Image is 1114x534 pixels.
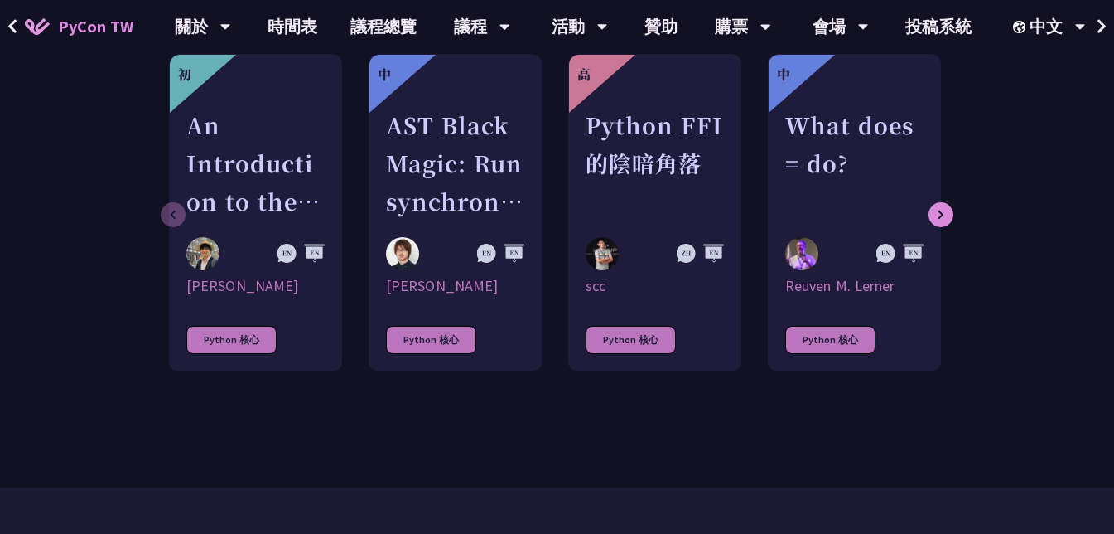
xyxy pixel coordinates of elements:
a: 中 AST Black Magic: Run synchronous Python code on asynchronous Pyodide Yuichiro Tachibana [PERSON... [369,54,542,371]
img: Yuichiro Tachibana [386,237,419,270]
a: PyCon TW [8,6,150,47]
div: 高 [577,65,591,85]
span: PyCon TW [58,14,133,39]
div: AST Black Magic: Run synchronous Python code on asynchronous Pyodide [386,106,524,221]
div: Reuven M. Lerner [785,276,924,296]
img: scc [586,237,619,270]
div: Python 核心 [386,326,476,354]
div: scc [586,276,724,296]
img: Reuven M. Lerner [785,237,818,274]
img: Home icon of PyCon TW 2025 [25,18,50,35]
div: 中 [378,65,391,85]
div: Python 核心 [186,326,277,354]
div: [PERSON_NAME] [186,276,325,296]
img: Yu Saito [186,237,219,270]
a: 高 Python FFI 的陰暗角落 scc scc Python 核心 [568,54,741,371]
div: 中 [777,65,790,85]
div: [PERSON_NAME] [386,276,524,296]
div: An Introduction to the GIL for Python Beginners: Disabling It in Python 3.13 and Leveraging Concu... [186,106,325,221]
div: Python 核心 [785,326,875,354]
a: 中 What does = do? Reuven M. Lerner Reuven M. Lerner Python 核心 [768,54,941,371]
img: Locale Icon [1013,21,1030,33]
div: What does = do? [785,106,924,221]
div: Python 核心 [586,326,676,354]
a: 初 An Introduction to the GIL for Python Beginners: Disabling It in Python 3.13 and Leveraging Con... [169,54,342,371]
div: 初 [178,65,191,85]
div: Python FFI 的陰暗角落 [586,106,724,221]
